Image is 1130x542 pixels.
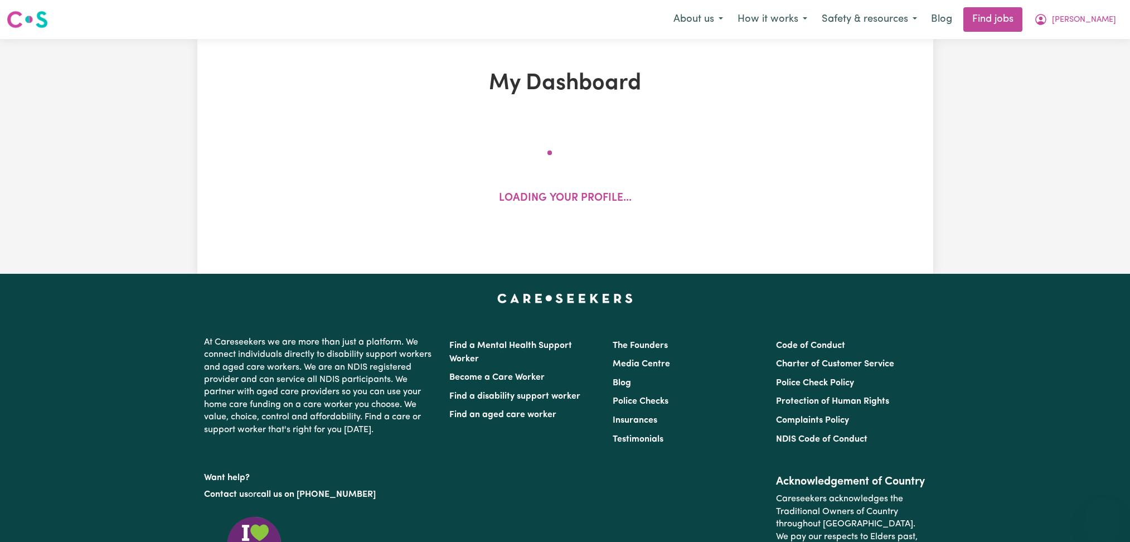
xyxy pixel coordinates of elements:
a: Police Check Policy [776,379,854,388]
a: Find a Mental Health Support Worker [449,341,572,364]
a: Find a disability support worker [449,392,580,401]
a: Find an aged care worker [449,410,556,419]
a: The Founders [613,341,668,350]
p: Want help? [204,467,436,484]
a: NDIS Code of Conduct [776,435,867,444]
a: call us on [PHONE_NUMBER] [256,490,376,499]
img: Careseekers logo [7,9,48,30]
button: Safety & resources [814,8,924,31]
button: About us [666,8,730,31]
a: Charter of Customer Service [776,360,894,369]
a: Blog [613,379,631,388]
p: Loading your profile... [499,191,632,207]
a: Complaints Policy [776,416,849,425]
a: Blog [924,7,959,32]
p: or [204,484,436,505]
button: How it works [730,8,814,31]
a: Contact us [204,490,248,499]
h2: Acknowledgement of Country [776,475,926,488]
a: Code of Conduct [776,341,845,350]
span: [PERSON_NAME] [1052,14,1116,26]
a: Testimonials [613,435,663,444]
button: My Account [1027,8,1123,31]
h1: My Dashboard [327,70,804,97]
a: Careseekers logo [7,7,48,32]
iframe: Button to launch messaging window [1085,497,1121,533]
a: Careseekers home page [497,294,633,303]
a: Insurances [613,416,657,425]
a: Protection of Human Rights [776,397,889,406]
a: Find jobs [963,7,1022,32]
a: Media Centre [613,360,670,369]
a: Police Checks [613,397,668,406]
a: Become a Care Worker [449,373,545,382]
p: At Careseekers we are more than just a platform. We connect individuals directly to disability su... [204,332,436,441]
